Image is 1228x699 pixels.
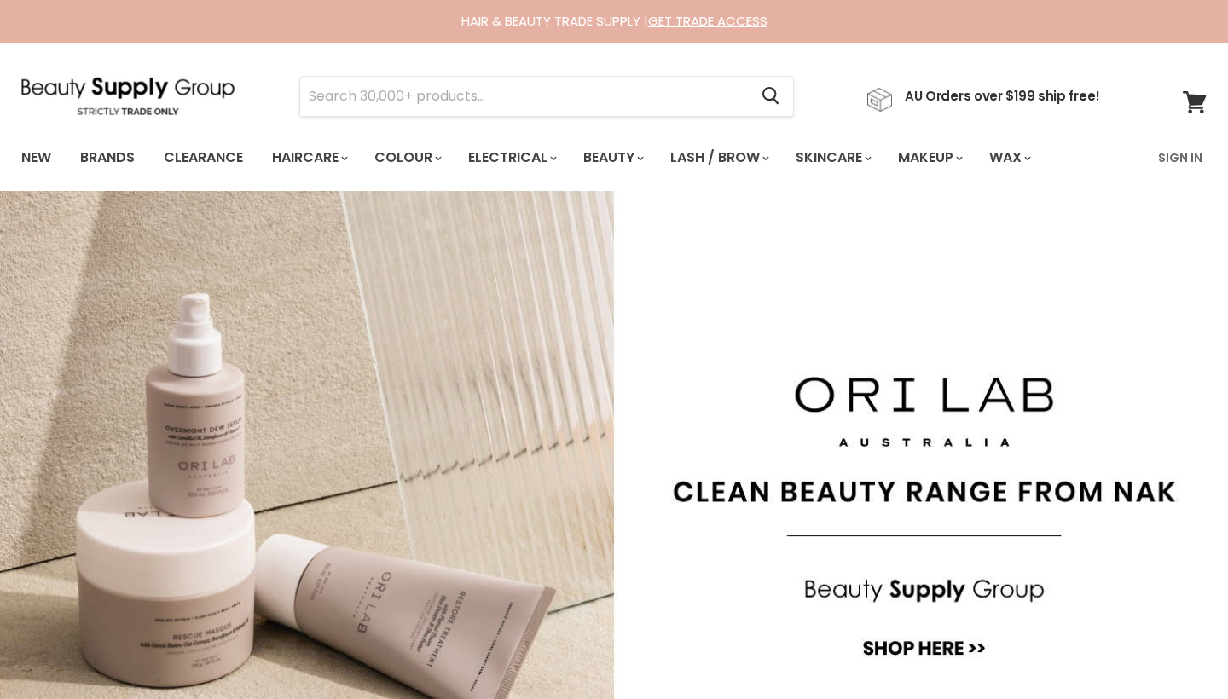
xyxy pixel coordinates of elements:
[976,140,1041,176] a: Wax
[648,12,767,30] a: GET TRADE ACCESS
[9,133,1097,182] ul: Main menu
[885,140,973,176] a: Makeup
[748,77,793,116] button: Search
[657,140,779,176] a: Lash / Brow
[299,76,794,117] form: Product
[151,140,256,176] a: Clearance
[455,140,567,176] a: Electrical
[783,140,882,176] a: Skincare
[362,140,452,176] a: Colour
[1143,619,1211,682] iframe: Gorgias live chat messenger
[571,140,654,176] a: Beauty
[9,140,64,176] a: New
[259,140,358,176] a: Haircare
[1148,140,1213,176] a: Sign In
[67,140,148,176] a: Brands
[300,77,748,116] input: Search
